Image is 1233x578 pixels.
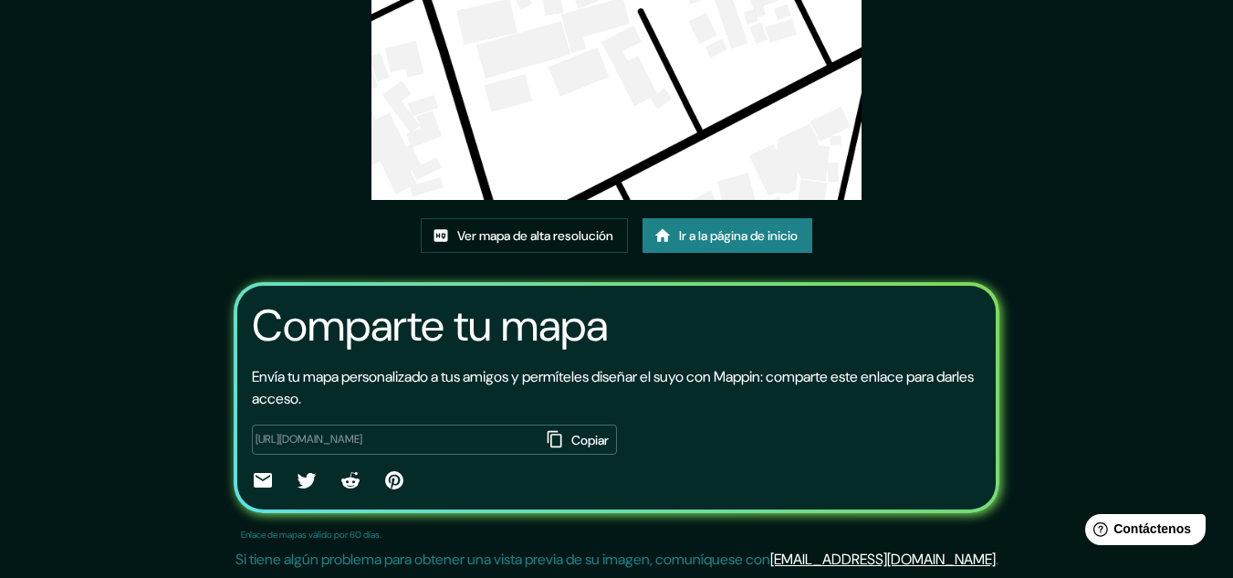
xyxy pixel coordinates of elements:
[770,550,996,569] a: [EMAIL_ADDRESS][DOMAIN_NAME]
[252,367,974,408] font: Envía tu mapa personalizado a tus amigos y permíteles diseñar el suyo con Mappin: comparte este e...
[241,529,381,541] font: Enlace de mapas válido por 60 días.
[571,432,609,448] font: Copiar
[421,218,628,253] a: Ver mapa de alta resolución
[457,227,613,244] font: Ver mapa de alta resolución
[643,218,812,253] a: Ir a la página de inicio
[679,227,798,244] font: Ir a la página de inicio
[252,297,608,354] font: Comparte tu mapa
[235,550,770,569] font: Si tiene algún problema para obtener una vista previa de su imagen, comuníquese con
[1071,507,1213,558] iframe: Lanzador de widgets de ayuda
[541,425,617,456] button: Copiar
[996,550,998,569] font: .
